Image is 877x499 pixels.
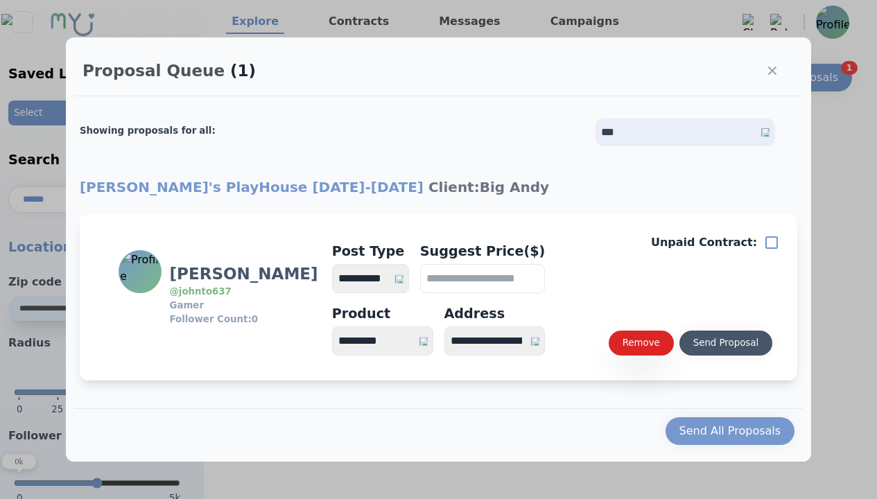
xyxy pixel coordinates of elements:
[444,304,546,324] div: Address
[170,286,232,297] a: @johnto637
[170,263,318,285] h3: [PERSON_NAME]
[80,177,797,198] h2: [PERSON_NAME]'s PlayHouse [DATE] - [DATE]
[199,124,215,138] div: all :
[420,242,546,261] h4: Suggest Price($)
[666,417,795,445] button: Send All Proposals
[623,336,660,350] div: Remove
[332,242,409,261] h4: Post Type
[170,313,318,326] h3: Follower Count: 0
[83,62,225,80] h2: Proposal Queue
[332,304,433,324] div: Product
[693,336,758,350] div: Send Proposal
[428,179,549,195] span: Client: Big Andy
[80,116,216,146] h2: Showing proposals for
[120,252,160,292] img: Profile
[230,62,256,80] span: (1)
[170,299,318,313] h3: Gamer
[679,331,772,356] button: Send Proposal
[651,234,757,251] p: Unpaid Contract:
[609,331,674,356] button: Remove
[679,423,781,439] div: Send All Proposals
